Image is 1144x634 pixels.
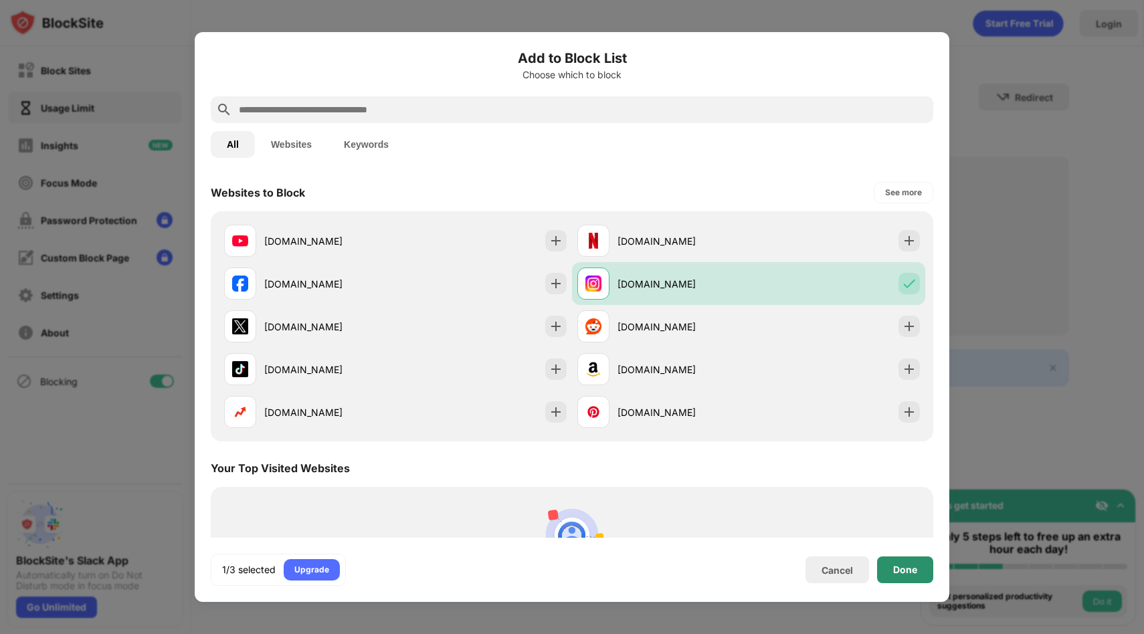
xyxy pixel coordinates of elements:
[232,233,248,249] img: favicons
[893,564,917,575] div: Done
[328,131,405,158] button: Keywords
[216,102,232,118] img: search.svg
[211,186,305,199] div: Websites to Block
[264,405,395,419] div: [DOMAIN_NAME]
[617,362,749,377] div: [DOMAIN_NAME]
[232,361,248,377] img: favicons
[294,563,329,576] div: Upgrade
[222,563,276,576] div: 1/3 selected
[617,277,749,291] div: [DOMAIN_NAME]
[822,564,853,576] div: Cancel
[617,234,749,248] div: [DOMAIN_NAME]
[232,404,248,420] img: favicons
[211,48,933,68] h6: Add to Block List
[585,276,601,292] img: favicons
[585,233,601,249] img: favicons
[211,70,933,80] div: Choose which to block
[885,186,922,199] div: See more
[232,276,248,292] img: favicons
[264,362,395,377] div: [DOMAIN_NAME]
[585,361,601,377] img: favicons
[211,461,350,475] div: Your Top Visited Websites
[585,318,601,334] img: favicons
[585,404,601,420] img: favicons
[255,131,328,158] button: Websites
[211,131,255,158] button: All
[540,503,604,567] img: personal-suggestions.svg
[264,320,395,334] div: [DOMAIN_NAME]
[264,277,395,291] div: [DOMAIN_NAME]
[617,320,749,334] div: [DOMAIN_NAME]
[232,318,248,334] img: favicons
[264,234,395,248] div: [DOMAIN_NAME]
[617,405,749,419] div: [DOMAIN_NAME]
